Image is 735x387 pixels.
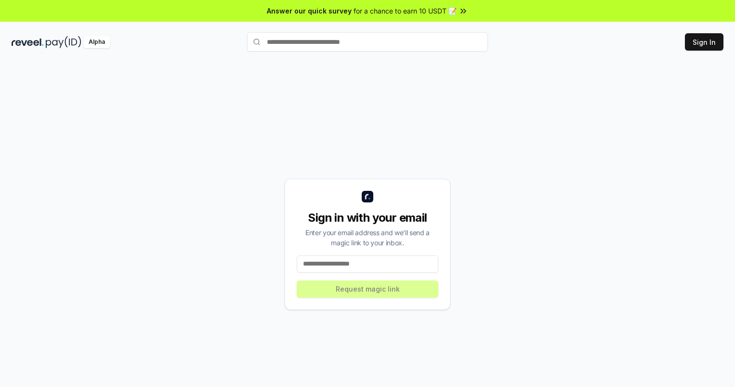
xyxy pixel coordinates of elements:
img: pay_id [46,36,81,48]
span: for a chance to earn 10 USDT 📝 [354,6,457,16]
div: Enter your email address and we’ll send a magic link to your inbox. [297,227,438,248]
img: logo_small [362,191,373,202]
div: Sign in with your email [297,210,438,226]
button: Sign In [685,33,723,51]
span: Answer our quick survey [267,6,352,16]
div: Alpha [83,36,110,48]
img: reveel_dark [12,36,44,48]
